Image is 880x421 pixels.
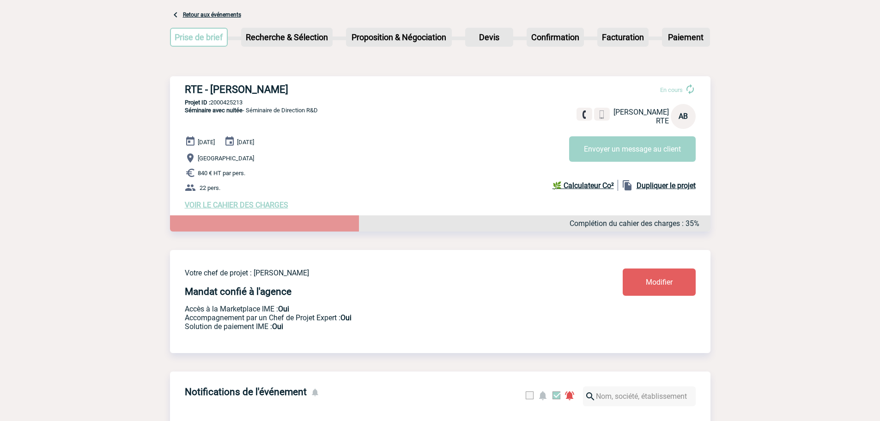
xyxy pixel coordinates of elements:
span: RTE [656,116,669,125]
b: Oui [272,322,283,331]
p: Votre chef de projet : [PERSON_NAME] [185,268,568,277]
span: Modifier [646,278,673,287]
p: Prise de brief [171,29,227,46]
a: VOIR LE CAHIER DES CHARGES [185,201,288,209]
h4: Mandat confié à l'agence [185,286,291,297]
span: En cours [660,86,683,93]
img: portable.png [598,110,606,119]
span: [PERSON_NAME] [613,108,669,116]
h3: RTE - [PERSON_NAME] [185,84,462,95]
a: Retour aux événements [183,12,241,18]
b: Oui [278,305,289,313]
b: Projet ID : [185,99,210,106]
img: fixe.png [580,110,589,119]
p: Conformité aux process achat client, Prise en charge de la facturation, Mutualisation de plusieur... [185,322,568,331]
button: Envoyer un message au client [569,136,696,162]
p: Accès à la Marketplace IME : [185,305,568,313]
p: Recherche & Sélection [242,29,332,46]
b: Dupliquer le projet [637,181,696,190]
p: 2000425213 [170,99,710,106]
p: Paiement [663,29,709,46]
h4: Notifications de l'événement [185,386,307,397]
span: [GEOGRAPHIC_DATA] [198,155,254,162]
b: 🌿 Calculateur Co² [552,181,614,190]
p: Devis [466,29,512,46]
p: Confirmation [528,29,583,46]
p: Prestation payante [185,313,568,322]
p: Proposition & Négociation [347,29,451,46]
img: file_copy-black-24dp.png [622,180,633,191]
a: 🌿 Calculateur Co² [552,180,618,191]
span: [DATE] [198,139,215,146]
span: AB [679,112,688,121]
b: Oui [340,313,352,322]
span: - Séminaire de Direction R&D [185,107,318,114]
span: 22 pers. [200,184,220,191]
p: Facturation [598,29,648,46]
span: 840 € HT par pers. [198,170,245,177]
span: Séminaire avec nuitée [185,107,243,114]
span: [DATE] [237,139,254,146]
